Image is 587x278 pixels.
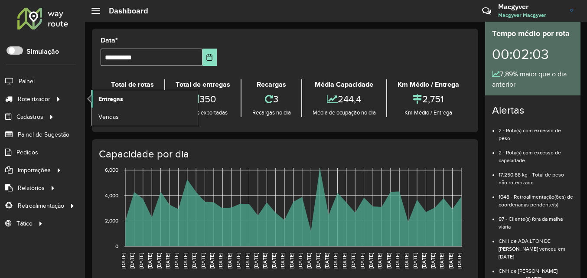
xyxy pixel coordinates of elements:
div: Km Médio / Entrega [389,108,467,117]
li: CNH de ADAILTON DE [PERSON_NAME] venceu em [DATE] [499,231,574,261]
span: Relatórios [18,183,45,193]
h4: Capacidade por dia [99,148,470,160]
span: Roteirizador [18,95,50,104]
span: Pedidos [16,148,38,157]
text: [DATE] [324,253,329,268]
li: 17.250,88 kg - Total de peso não roteirizado [499,164,574,186]
text: [DATE] [404,253,409,268]
text: [DATE] [333,253,338,268]
text: [DATE] [271,253,277,268]
text: [DATE] [218,253,223,268]
text: [DATE] [121,253,126,268]
a: Entregas [91,90,198,108]
text: [DATE] [430,253,436,268]
span: Importações [18,166,51,175]
text: [DATE] [165,253,170,268]
text: [DATE] [262,253,267,268]
text: [DATE] [386,253,391,268]
div: 244,4 [304,90,384,108]
text: [DATE] [289,253,294,268]
div: Recargas [244,79,299,90]
div: 2,751 [389,90,467,108]
text: [DATE] [147,253,153,268]
text: [DATE] [439,253,444,268]
text: [DATE] [412,253,418,268]
text: [DATE] [421,253,427,268]
text: [DATE] [395,253,400,268]
text: [DATE] [227,253,232,268]
h3: Macgyver [498,3,563,11]
text: [DATE] [359,253,365,268]
div: Média de ocupação no dia [304,108,384,117]
text: [DATE] [448,253,453,268]
span: Tático [16,219,33,228]
h4: Alertas [492,104,574,117]
div: Entregas exportadas [167,108,238,117]
span: Painel de Sugestão [18,130,69,139]
text: [DATE] [173,253,179,268]
div: Total de entregas [167,79,238,90]
text: [DATE] [350,253,356,268]
text: [DATE] [183,253,188,268]
text: [DATE] [377,253,382,268]
h2: Dashboard [100,6,148,16]
span: Vendas [98,112,119,121]
li: 2 - Rota(s) com excesso de capacidade [499,142,574,164]
span: Cadastros [16,112,43,121]
label: Simulação [26,46,59,57]
div: Tempo médio por rota [492,28,574,39]
text: [DATE] [280,253,285,268]
text: [DATE] [342,253,347,268]
text: [DATE] [209,253,215,268]
div: Média Capacidade [304,79,384,90]
text: [DATE] [156,253,162,268]
div: 3 [244,90,299,108]
a: Contato Rápido [477,2,496,20]
text: 4,000 [105,193,118,198]
a: Vendas [91,108,198,125]
span: Retroalimentação [18,201,64,210]
text: [DATE] [129,253,135,268]
div: Total de rotas [103,79,162,90]
li: 97 - Cliente(s) fora da malha viária [499,209,574,231]
div: 350 [167,90,238,108]
text: [DATE] [368,253,374,268]
li: 1048 - Retroalimentação(ões) de coordenadas pendente(s) [499,186,574,209]
text: [DATE] [306,253,312,268]
text: [DATE] [191,253,197,268]
span: Entregas [98,95,123,104]
div: 7,89% maior que o dia anterior [492,69,574,90]
span: Painel [19,77,35,86]
div: Recargas no dia [244,108,299,117]
label: Data [101,35,118,46]
text: [DATE] [245,253,250,268]
span: Macgyver Macgyver [498,11,563,19]
text: 6,000 [105,167,118,173]
text: 0 [115,243,118,249]
text: [DATE] [138,253,144,268]
text: [DATE] [200,253,206,268]
div: 00:02:03 [492,39,574,69]
li: 2 - Rota(s) com excesso de peso [499,120,574,142]
text: [DATE] [235,253,241,268]
text: [DATE] [297,253,303,268]
div: Km Médio / Entrega [389,79,467,90]
button: Choose Date [202,49,217,66]
text: 2,000 [105,218,118,224]
text: [DATE] [457,253,462,268]
text: [DATE] [315,253,321,268]
text: [DATE] [253,253,259,268]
